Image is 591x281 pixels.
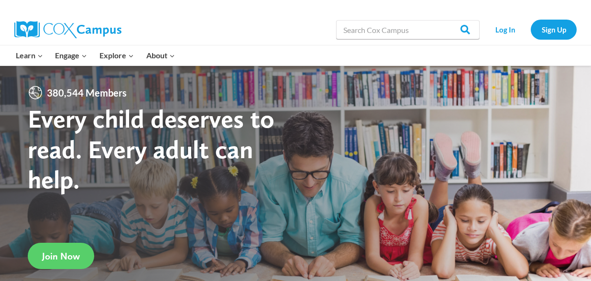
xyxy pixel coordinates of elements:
strong: Every child deserves to read. Every adult can help. [28,103,274,195]
span: Explore [99,49,134,62]
input: Search Cox Campus [336,20,480,39]
img: Cox Campus [14,21,121,38]
nav: Primary Navigation [10,45,181,65]
span: Engage [55,49,87,62]
a: Log In [484,20,526,39]
span: Join Now [42,250,80,262]
a: Sign Up [531,20,577,39]
span: Learn [16,49,43,62]
a: Join Now [28,243,94,269]
span: 380,544 Members [43,85,131,100]
span: About [146,49,175,62]
nav: Secondary Navigation [484,20,577,39]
